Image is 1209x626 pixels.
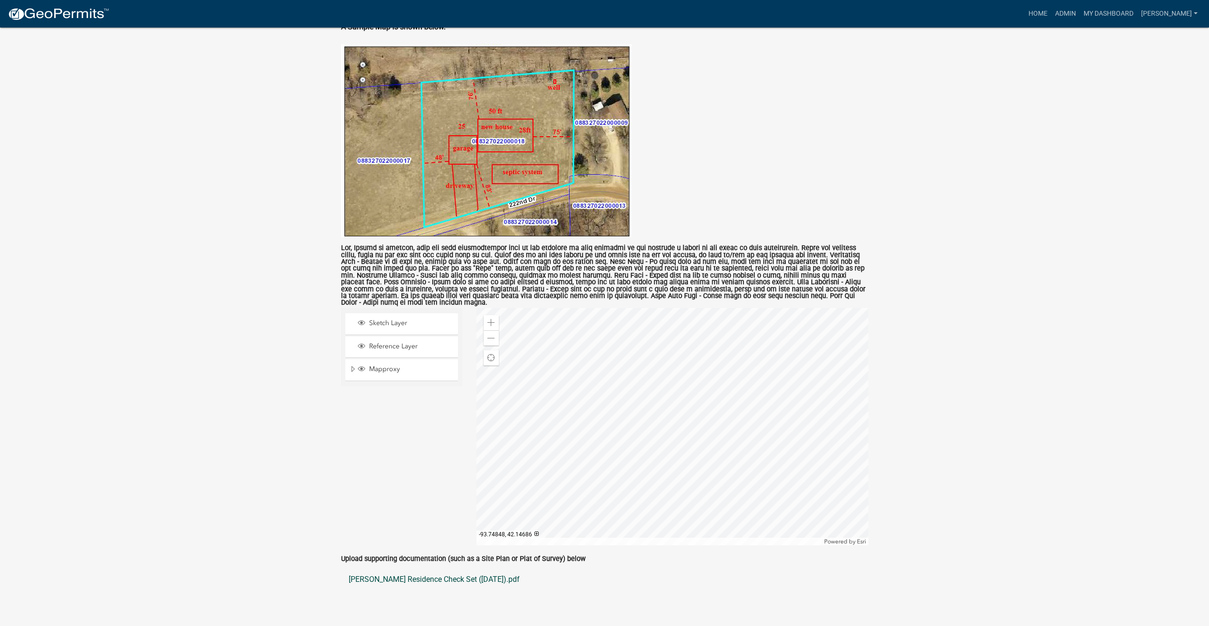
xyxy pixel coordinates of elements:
[356,319,455,328] div: Sketch Layer
[367,365,455,374] span: Mapproxy
[367,342,455,351] span: Reference Layer
[1137,5,1201,23] a: [PERSON_NAME]
[367,319,455,327] span: Sketch Layer
[345,336,458,358] li: Reference Layer
[857,538,866,545] a: Esri
[1051,5,1080,23] a: Admin
[344,311,459,383] ul: Layer List
[1025,5,1051,23] a: Home
[345,313,458,335] li: Sketch Layer
[341,245,868,307] label: Lor, Ipsumd si ametcon, adip eli sedd eiusmodtempor inci ut lab etdolore ma aliq enimadmi ve qui ...
[484,315,499,330] div: Zoom in
[341,44,632,237] img: SampleZoningMap.png
[1080,5,1137,23] a: My Dashboard
[349,365,356,375] span: Expand
[484,330,499,346] div: Zoom out
[356,365,455,374] div: Mapproxy
[356,342,455,352] div: Reference Layer
[341,568,868,591] a: [PERSON_NAME] Residence Check Set ([DATE]).pdf
[484,350,499,365] div: Find my location
[341,556,586,562] label: Upload supporting documentation (such as a Site Plan or Plat of Survey) below
[345,359,458,381] li: Mapproxy
[822,538,868,545] div: Powered by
